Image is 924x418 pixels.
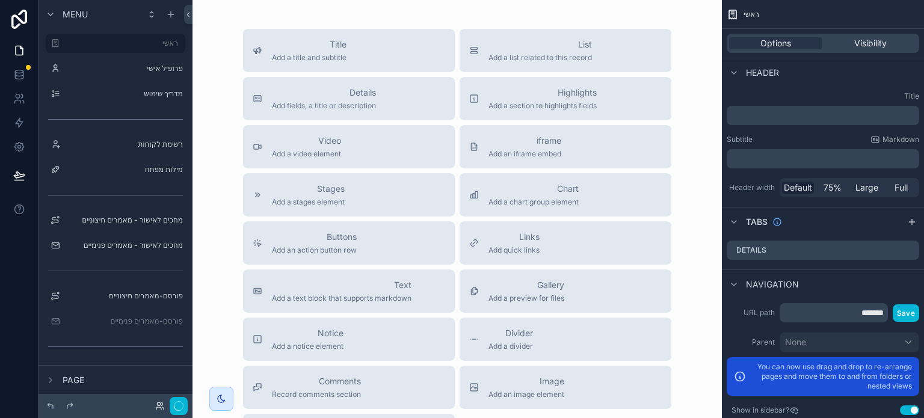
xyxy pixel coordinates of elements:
span: Add a video element [272,149,341,159]
div: scrollable content [727,149,919,168]
span: Page [63,374,84,386]
span: Text [272,279,411,291]
p: You can now use drag and drop to re-arrange pages and move them to and from folders or nested views [751,362,912,391]
button: DividerAdd a divider [460,318,671,361]
span: Tabs [746,216,768,228]
span: Add a chart group element [488,197,579,207]
span: Add a stages element [272,197,345,207]
a: מילות מפתח [46,160,185,179]
span: Add a list related to this record [488,53,592,63]
label: ראשי [65,38,178,48]
label: Title [727,91,919,101]
button: VideoAdd a video element [243,125,455,168]
span: Stages [272,183,345,195]
span: Add a divider [488,342,533,351]
span: Comments [272,375,361,387]
span: Image [488,375,564,387]
label: מדריך שימוש [65,89,183,99]
a: מחכים לאישור - מאמרים פנימיים [46,236,185,255]
label: Parent [727,337,775,347]
label: מילות מפתח [65,165,183,174]
button: LinksAdd quick links [460,221,671,265]
span: Buttons [272,231,357,243]
button: HighlightsAdd a section to highlights fields [460,77,671,120]
button: StagesAdd a stages element [243,173,455,217]
span: Chart [488,183,579,195]
span: Navigation [746,278,799,290]
span: List [488,38,592,51]
span: 75% [824,182,842,194]
span: Add a text block that supports markdown [272,294,411,303]
a: מחכים לאישור - מאמרים חיצוניים [46,211,185,230]
a: מדריך שימוש [46,84,185,103]
button: DetailsAdd fields, a title or description [243,77,455,120]
span: Divider [488,327,533,339]
button: Save [893,304,919,322]
span: Links [488,231,540,243]
span: Add quick links [488,245,540,255]
span: Notice [272,327,343,339]
div: scrollable content [727,106,919,125]
button: ButtonsAdd an action button row [243,221,455,265]
button: iframeAdd an iframe embed [460,125,671,168]
button: ChartAdd a chart group element [460,173,671,217]
span: Full [895,182,908,194]
span: Add fields, a title or description [272,101,376,111]
span: Details [272,87,376,99]
button: NoticeAdd a notice element [243,318,455,361]
span: Record comments section [272,390,361,399]
span: Large [855,182,878,194]
label: Details [736,245,766,255]
span: Highlights [488,87,597,99]
button: TitleAdd a title and subtitle [243,29,455,72]
span: Add an action button row [272,245,357,255]
span: Gallery [488,279,564,291]
label: רשימת לקוחות [65,140,183,149]
label: Subtitle [727,135,753,144]
a: Markdown [870,135,919,144]
a: רשימת לקוחות [46,135,185,154]
a: קטלוג אתרים חיצוניים [46,362,185,381]
span: Add a preview for files [488,294,564,303]
span: Visibility [854,37,887,49]
span: Video [272,135,341,147]
span: Markdown [882,135,919,144]
span: Add a title and subtitle [272,53,346,63]
label: מחכים לאישור - מאמרים חיצוניים [65,215,183,225]
button: CommentsRecord comments section [243,366,455,409]
a: פורסם-מאמרים פנימיים [46,312,185,331]
label: פרופיל אישי [65,64,183,73]
button: GalleryAdd a preview for files [460,269,671,313]
span: Add an iframe embed [488,149,561,159]
label: פורסם-מאמרים פנימיים [65,316,183,326]
span: Menu [63,8,88,20]
a: פרופיל אישי [46,59,185,78]
span: Title [272,38,346,51]
button: None [780,332,919,352]
button: TextAdd a text block that supports markdown [243,269,455,313]
span: Add a notice element [272,342,343,351]
span: Options [760,37,791,49]
span: Default [784,182,812,194]
span: ראשי [744,10,759,19]
label: פורסם-מאמרים חיצוניים [65,291,183,301]
label: URL path [727,308,775,318]
span: Add a section to highlights fields [488,101,597,111]
a: ראשי [46,34,185,53]
span: iframe [488,135,561,147]
span: Add an image element [488,390,564,399]
a: פורסם-מאמרים חיצוניים [46,286,185,306]
button: ListAdd a list related to this record [460,29,671,72]
span: None [785,336,806,348]
span: Header [746,67,779,79]
label: Header width [727,183,775,192]
button: ImageAdd an image element [460,366,671,409]
label: מחכים לאישור - מאמרים פנימיים [65,241,183,250]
